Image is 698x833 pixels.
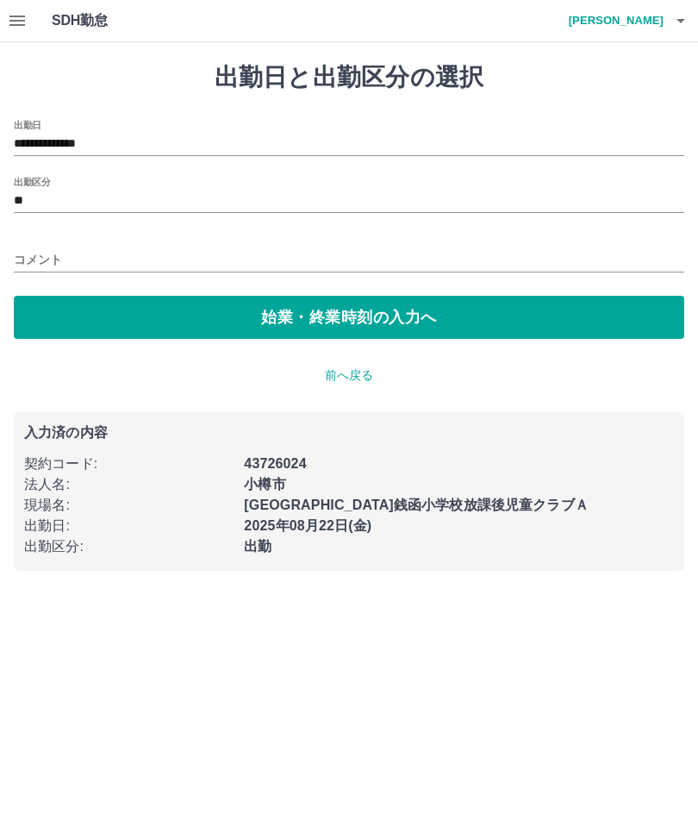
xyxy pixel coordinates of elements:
[24,516,234,536] p: 出勤日 :
[14,63,684,92] h1: 出勤日と出勤区分の選択
[24,536,234,557] p: 出勤区分 :
[24,495,234,516] p: 現場名 :
[14,366,684,385] p: 前へ戻る
[244,477,285,492] b: 小樽市
[14,118,41,131] label: 出勤日
[24,426,674,440] p: 入力済の内容
[244,518,371,533] b: 2025年08月22日(金)
[244,539,271,554] b: 出勤
[14,296,684,339] button: 始業・終業時刻の入力へ
[244,456,306,471] b: 43726024
[24,474,234,495] p: 法人名 :
[244,498,589,512] b: [GEOGRAPHIC_DATA]銭函小学校放課後児童クラブＡ
[14,175,50,188] label: 出勤区分
[24,454,234,474] p: 契約コード :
